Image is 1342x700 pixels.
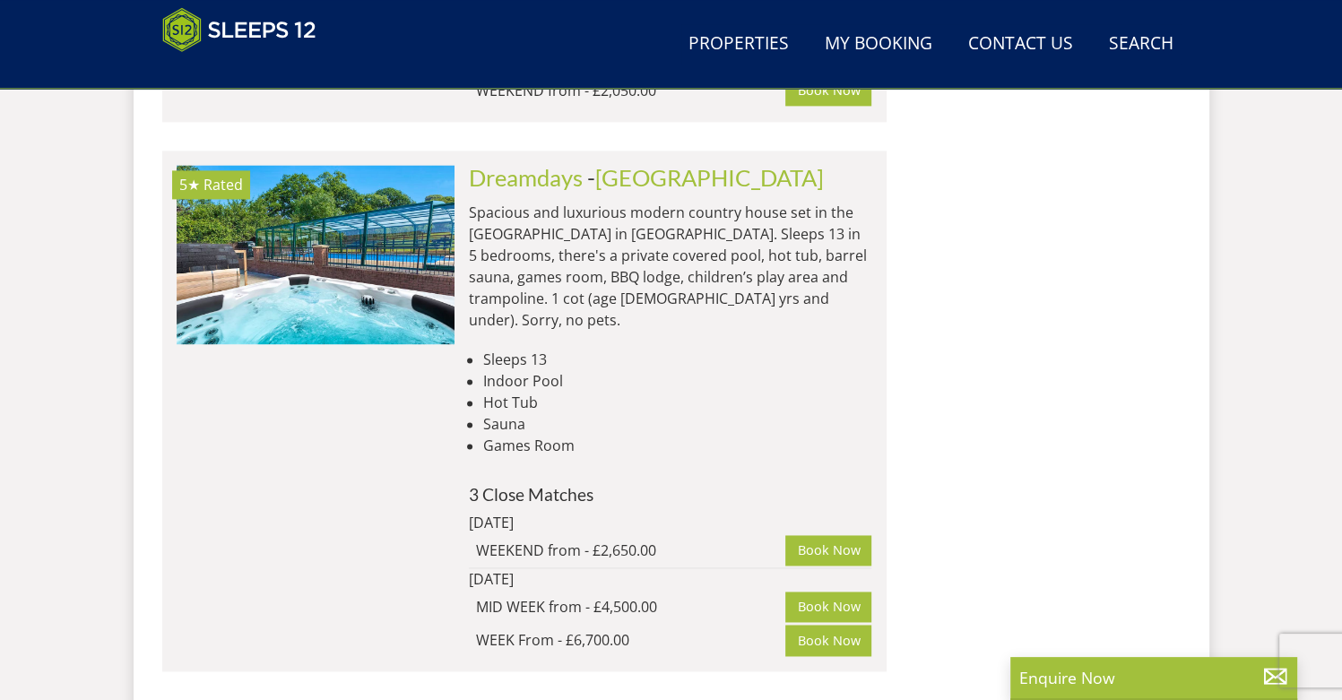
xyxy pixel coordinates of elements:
[785,535,871,566] a: Book Now
[483,370,872,392] li: Indoor Pool
[785,75,871,106] a: Book Now
[469,202,872,331] p: Spacious and luxurious modern country house set in the [GEOGRAPHIC_DATA] in [GEOGRAPHIC_DATA]. Sl...
[961,24,1080,65] a: Contact Us
[469,512,711,533] div: [DATE]
[681,24,796,65] a: Properties
[162,7,316,52] img: Sleeps 12
[483,349,872,370] li: Sleeps 13
[483,435,872,456] li: Games Room
[818,24,939,65] a: My Booking
[785,592,871,622] a: Book Now
[153,63,342,78] iframe: Customer reviews powered by Trustpilot
[1102,24,1181,65] a: Search
[785,625,871,655] a: Book Now
[476,629,786,651] div: WEEK From - £6,700.00
[483,413,872,435] li: Sauna
[476,596,786,618] div: MID WEEK from - £4,500.00
[469,164,583,191] a: Dreamdays
[469,485,872,504] h4: 3 Close Matches
[476,540,786,561] div: WEEKEND from - £2,650.00
[1019,666,1288,689] p: Enquire Now
[177,165,455,344] a: 5★ Rated
[179,175,200,194] span: Dreamdays has a 5 star rating under the Quality in Tourism Scheme
[595,164,824,191] a: [GEOGRAPHIC_DATA]
[203,175,243,194] span: Rated
[483,392,872,413] li: Hot Tub
[587,164,824,191] span: -
[469,568,711,590] div: [DATE]
[177,165,455,344] img: dreamdays-holiday-home-devon-sleeps-13-hot-tub-2.original.jpg
[476,80,786,101] div: WEEKEND from - £2,050.00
